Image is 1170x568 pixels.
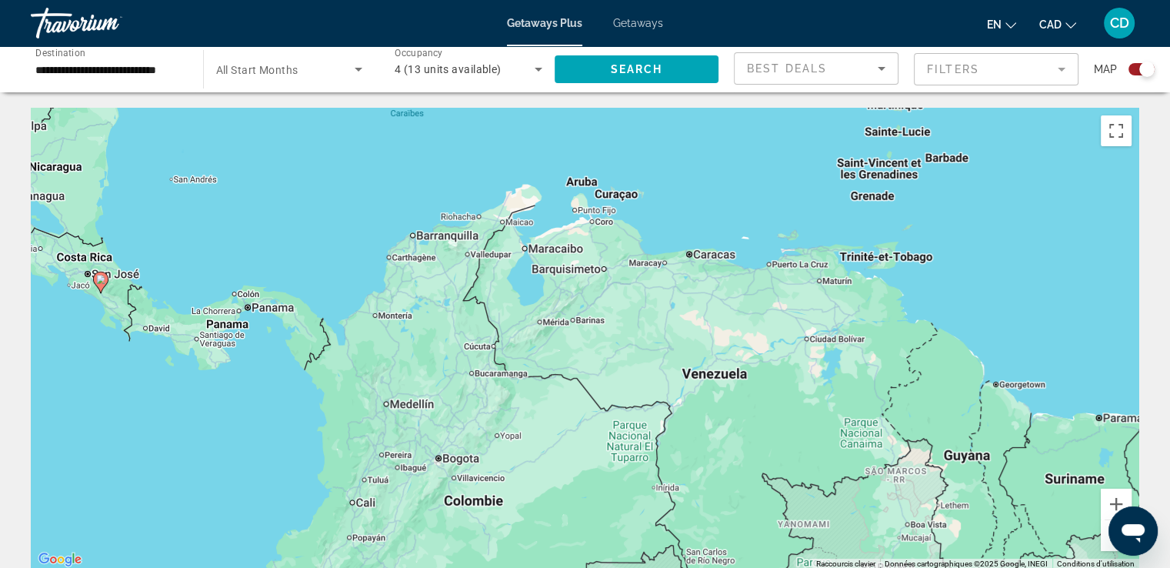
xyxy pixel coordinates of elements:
[555,55,719,83] button: Search
[1057,560,1135,568] a: Conditions d'utilisation (s'ouvre dans un nouvel onglet)
[1108,506,1158,556] iframe: Bouton de lancement de la fenêtre de messagerie
[1110,15,1129,31] span: CD
[914,52,1078,86] button: Filter
[885,560,1048,568] span: Données cartographiques ©2025 Google, INEGI
[987,18,1002,31] span: en
[1039,13,1076,35] button: Change currency
[1101,115,1132,146] button: Passer en plein écran
[35,47,85,58] span: Destination
[1094,58,1117,80] span: Map
[747,62,827,75] span: Best Deals
[747,59,885,78] mat-select: Sort by
[395,48,443,58] span: Occupancy
[507,17,582,29] a: Getaways Plus
[1039,18,1062,31] span: CAD
[610,63,662,75] span: Search
[395,63,502,75] span: 4 (13 units available)
[31,3,185,43] a: Travorium
[216,64,298,76] span: All Start Months
[613,17,663,29] a: Getaways
[1099,7,1139,39] button: User Menu
[987,13,1016,35] button: Change language
[1101,520,1132,551] button: Zoom arrière
[1101,489,1132,520] button: Zoom avant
